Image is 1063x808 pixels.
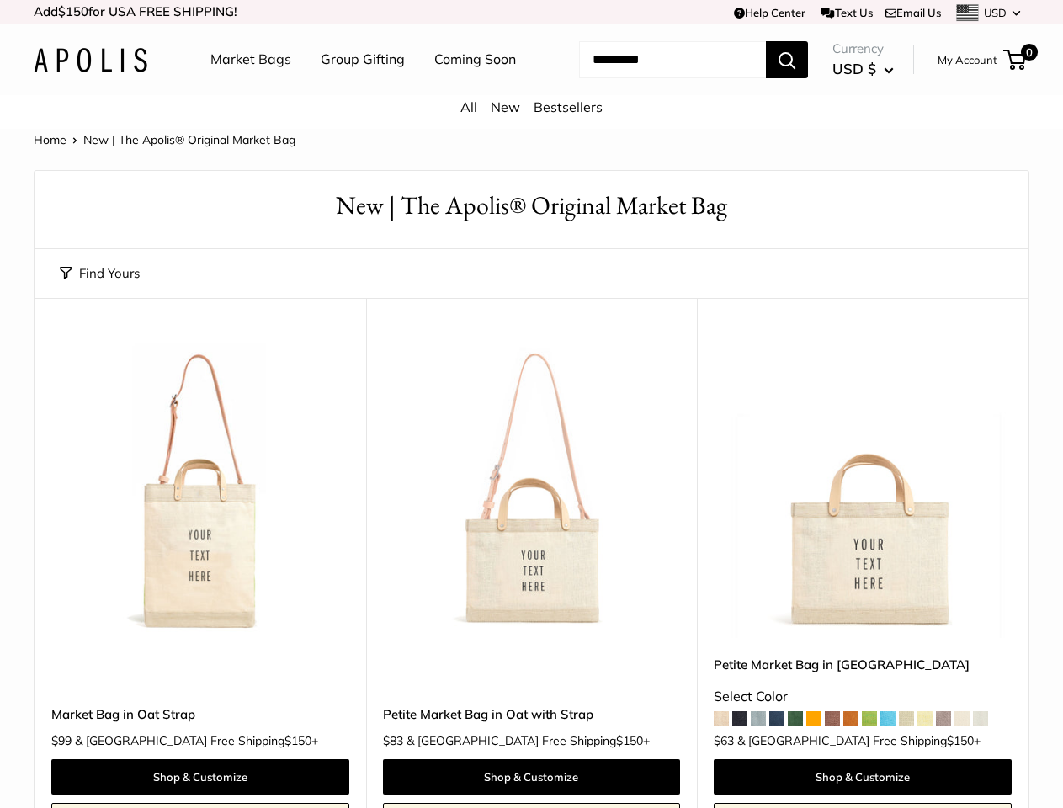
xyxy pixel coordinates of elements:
[434,47,516,72] a: Coming Soon
[885,6,941,19] a: Email Us
[832,56,894,82] button: USD $
[34,132,66,147] a: Home
[383,340,681,638] a: Petite Market Bag in Oat with StrapPetite Market Bag in Oat with Strap
[766,41,808,78] button: Search
[383,733,403,748] span: $83
[58,3,88,19] span: $150
[210,47,291,72] a: Market Bags
[51,759,349,795] a: Shop & Customize
[284,733,311,748] span: $150
[51,340,349,638] a: Market Bag in Oat StrapMarket Bag in Oat Strap
[60,262,140,285] button: Find Yours
[714,655,1012,674] a: Petite Market Bag in [GEOGRAPHIC_DATA]
[51,704,349,724] a: Market Bag in Oat Strap
[34,129,295,151] nav: Breadcrumb
[51,340,349,638] img: Market Bag in Oat Strap
[714,733,734,748] span: $63
[321,47,405,72] a: Group Gifting
[1021,44,1038,61] span: 0
[938,50,997,70] a: My Account
[714,684,1012,710] div: Select Color
[714,759,1012,795] a: Shop & Customize
[383,704,681,724] a: Petite Market Bag in Oat with Strap
[984,6,1007,19] span: USD
[947,733,974,748] span: $150
[83,132,295,147] span: New | The Apolis® Original Market Bag
[60,188,1003,224] h1: New | The Apolis® Original Market Bag
[714,340,1012,638] a: Petite Market Bag in OatPetite Market Bag in Oat
[407,735,650,747] span: & [GEOGRAPHIC_DATA] Free Shipping +
[714,340,1012,638] img: Petite Market Bag in Oat
[579,41,766,78] input: Search...
[616,733,643,748] span: $150
[383,759,681,795] a: Shop & Customize
[383,340,681,638] img: Petite Market Bag in Oat with Strap
[534,98,603,115] a: Bestsellers
[832,37,894,61] span: Currency
[832,60,876,77] span: USD $
[460,98,477,115] a: All
[734,6,805,19] a: Help Center
[34,48,147,72] img: Apolis
[491,98,520,115] a: New
[51,733,72,748] span: $99
[737,735,981,747] span: & [GEOGRAPHIC_DATA] Free Shipping +
[821,6,872,19] a: Text Us
[75,735,318,747] span: & [GEOGRAPHIC_DATA] Free Shipping +
[1005,50,1026,70] a: 0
